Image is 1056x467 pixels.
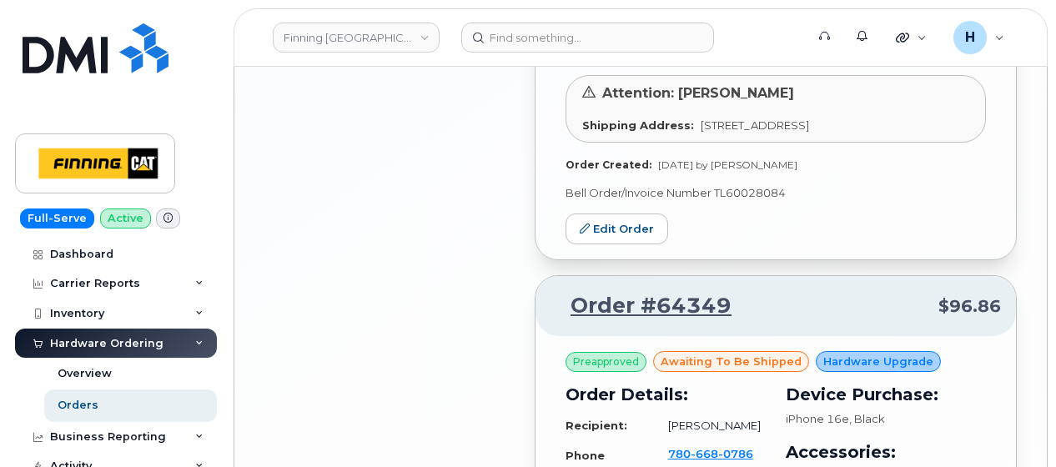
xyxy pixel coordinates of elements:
[573,354,639,369] span: Preapproved
[551,291,732,321] a: Order #64349
[653,411,766,440] td: [PERSON_NAME]
[661,354,802,369] span: awaiting to be shipped
[273,23,440,53] a: Finning Canada
[668,447,753,460] span: 780
[884,21,938,54] div: Quicklinks
[965,28,975,48] span: H
[566,158,651,171] strong: Order Created:
[566,213,668,244] a: Edit Order
[658,158,797,171] span: [DATE] by [PERSON_NAME]
[786,439,986,464] h3: Accessories:
[938,294,1001,319] span: $96.86
[849,412,885,425] span: , Black
[566,382,766,407] h3: Order Details:
[823,354,933,369] span: Hardware Upgrade
[786,412,849,425] span: iPhone 16e
[942,21,1016,54] div: hakaur@dminc.com
[582,118,694,132] strong: Shipping Address:
[786,382,986,407] h3: Device Purchase:
[602,85,794,101] span: Attention: [PERSON_NAME]
[566,185,986,201] p: Bell Order/Invoice Number TL60028084
[461,23,714,53] input: Find something...
[566,419,627,432] strong: Recipient:
[718,447,753,460] span: 0786
[691,447,718,460] span: 668
[701,118,809,132] span: [STREET_ADDRESS]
